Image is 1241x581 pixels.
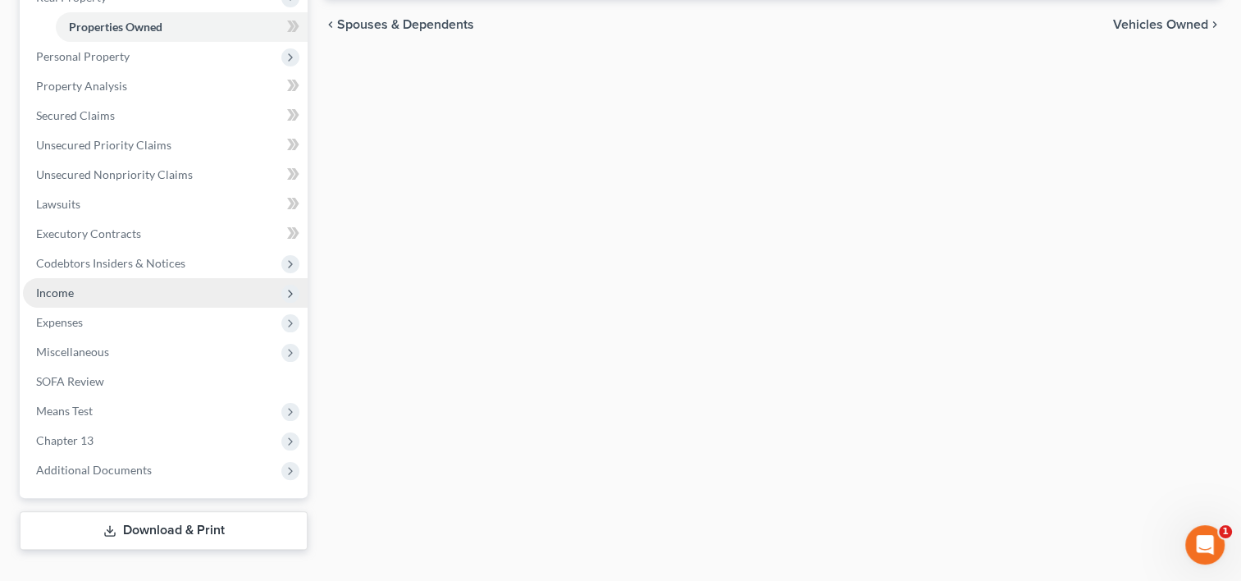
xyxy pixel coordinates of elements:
a: Executory Contracts [23,219,308,249]
a: Unsecured Nonpriority Claims [23,160,308,190]
i: chevron_right [1208,18,1221,31]
span: Property Analysis [36,79,127,93]
span: Executory Contracts [36,226,141,240]
span: 1 [1219,525,1232,538]
a: Secured Claims [23,101,308,130]
button: Vehicles Owned chevron_right [1113,18,1221,31]
span: Miscellaneous [36,345,109,359]
button: chevron_left Spouses & Dependents [324,18,474,31]
a: Properties Owned [56,12,308,42]
a: Download & Print [20,511,308,550]
span: Income [36,286,74,300]
span: Codebtors Insiders & Notices [36,256,185,270]
span: Unsecured Priority Claims [36,138,171,152]
span: Chapter 13 [36,433,94,447]
span: SOFA Review [36,374,104,388]
span: Properties Owned [69,20,162,34]
i: chevron_left [324,18,337,31]
span: Secured Claims [36,108,115,122]
span: Means Test [36,404,93,418]
a: Lawsuits [23,190,308,219]
a: Property Analysis [23,71,308,101]
span: Unsecured Nonpriority Claims [36,167,193,181]
span: Lawsuits [36,197,80,211]
span: Personal Property [36,49,130,63]
a: SOFA Review [23,367,308,396]
a: Unsecured Priority Claims [23,130,308,160]
span: Expenses [36,315,83,329]
span: Spouses & Dependents [337,18,474,31]
span: Additional Documents [36,463,152,477]
iframe: Intercom live chat [1185,525,1225,565]
span: Vehicles Owned [1113,18,1208,31]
